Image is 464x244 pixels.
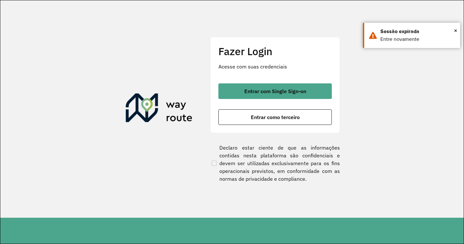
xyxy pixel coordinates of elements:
button: Close [454,26,457,35]
img: Roteirizador AmbevTech [126,93,192,125]
h2: Fazer Login [218,45,332,57]
p: Acesse com suas credenciais [218,63,332,70]
button: button [218,109,332,125]
span: Entrar com Single Sign-on [244,89,306,94]
button: button [218,83,332,99]
span: × [454,26,457,35]
div: Sessão expirada [380,28,455,35]
div: Entre novamente [380,35,455,43]
label: Declaro estar ciente de que as informações contidas nesta plataforma são confidenciais e devem se... [210,144,340,183]
span: Entrar como terceiro [251,115,300,120]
